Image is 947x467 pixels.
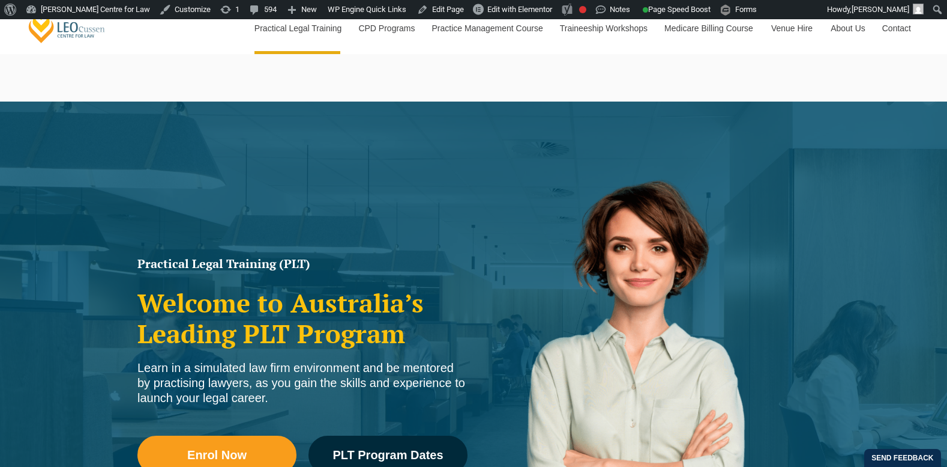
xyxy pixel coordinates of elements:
span: PLT Program Dates [332,449,443,461]
a: CPD Programs [349,2,422,54]
a: Traineeship Workshops [551,2,655,54]
iframe: LiveChat chat widget [867,386,917,437]
h2: Welcome to Australia’s Leading PLT Program [137,288,467,349]
div: Focus keyphrase not set [579,6,586,13]
a: Contact [873,2,920,54]
span: [PERSON_NAME] [852,5,909,14]
a: Practical Legal Training [245,2,350,54]
a: Practice Management Course [423,2,551,54]
span: Edit with Elementor [487,5,552,14]
span: Enrol Now [187,449,247,461]
div: Learn in a simulated law firm environment and be mentored by practising lawyers, as you gain the ... [137,361,467,406]
h1: Practical Legal Training (PLT) [137,258,467,270]
a: Medicare Billing Course [655,2,762,54]
a: Venue Hire [762,2,822,54]
a: About Us [822,2,873,54]
a: [PERSON_NAME] Centre for Law [27,10,107,44]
